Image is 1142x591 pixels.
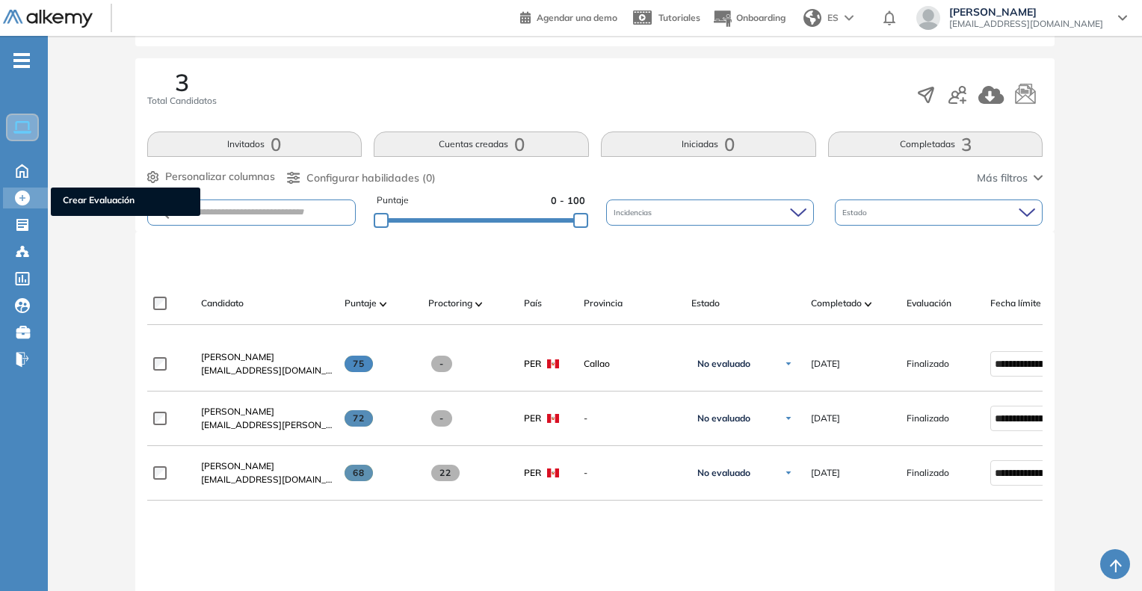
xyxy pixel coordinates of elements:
[551,194,585,208] span: 0 - 100
[201,406,274,417] span: [PERSON_NAME]
[811,297,862,310] span: Completado
[377,194,409,208] span: Puntaje
[287,170,436,186] button: Configurar habilidades (0)
[431,410,453,427] span: -
[345,297,377,310] span: Puntaje
[803,9,821,27] img: world
[428,297,472,310] span: Proctoring
[865,302,872,306] img: [missing "en.ARROW_ALT" translation]
[201,418,333,432] span: [EMAIL_ADDRESS][PERSON_NAME][DOMAIN_NAME]
[784,359,793,368] img: Ícono de flecha
[547,359,559,368] img: PER
[147,94,217,108] span: Total Candidatos
[537,12,617,23] span: Agendar una demo
[475,302,483,306] img: [missing "en.ARROW_ALT" translation]
[907,412,949,425] span: Finalizado
[201,350,333,364] a: [PERSON_NAME]
[345,410,374,427] span: 72
[811,466,840,480] span: [DATE]
[977,170,1028,186] span: Más filtros
[601,131,816,157] button: Iniciadas0
[811,412,840,425] span: [DATE]
[784,414,793,423] img: Ícono de flecha
[165,169,275,185] span: Personalizar columnas
[147,131,362,157] button: Invitados0
[907,357,949,371] span: Finalizado
[520,7,617,25] a: Agendar una demo
[547,414,559,423] img: PER
[524,466,541,480] span: PER
[584,412,679,425] span: -
[147,169,275,185] button: Personalizar columnas
[431,356,453,372] span: -
[524,357,541,371] span: PER
[827,11,839,25] span: ES
[828,131,1043,157] button: Completadas3
[712,2,785,34] button: Onboarding
[842,207,870,218] span: Estado
[175,70,189,94] span: 3
[306,170,436,186] span: Configurar habilidades (0)
[3,10,93,28] img: Logo
[584,466,679,480] span: -
[736,12,785,23] span: Onboarding
[977,170,1043,186] button: Más filtros
[201,351,274,362] span: [PERSON_NAME]
[949,6,1103,18] span: [PERSON_NAME]
[201,473,333,486] span: [EMAIL_ADDRESS][DOMAIN_NAME]
[63,194,188,210] span: Crear Evaluación
[201,405,333,418] a: [PERSON_NAME]
[835,199,1043,226] div: Estado
[201,297,244,310] span: Candidato
[949,18,1103,30] span: [EMAIL_ADDRESS][DOMAIN_NAME]
[697,467,750,479] span: No evaluado
[658,12,700,23] span: Tutoriales
[547,468,559,477] img: PER
[201,460,333,473] a: [PERSON_NAME]
[374,131,589,157] button: Cuentas creadas0
[811,357,840,371] span: [DATE]
[584,357,679,371] span: Callao
[784,468,793,477] img: Ícono de flecha
[524,412,541,425] span: PER
[691,297,720,310] span: Estado
[907,466,949,480] span: Finalizado
[345,465,374,481] span: 68
[524,297,542,310] span: País
[201,460,274,471] span: [PERSON_NAME]
[380,302,387,306] img: [missing "en.ARROW_ALT" translation]
[907,297,951,310] span: Evaluación
[606,199,814,226] div: Incidencias
[614,207,655,218] span: Incidencias
[13,59,30,62] i: -
[697,412,750,424] span: No evaluado
[584,297,623,310] span: Provincia
[431,465,460,481] span: 22
[697,358,750,370] span: No evaluado
[201,364,333,377] span: [EMAIL_ADDRESS][DOMAIN_NAME]
[990,297,1041,310] span: Fecha límite
[845,15,854,21] img: arrow
[345,356,374,372] span: 75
